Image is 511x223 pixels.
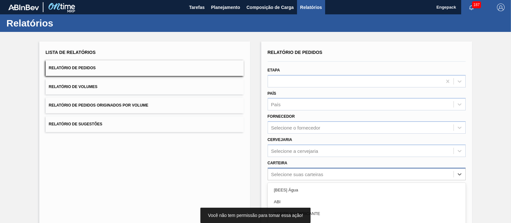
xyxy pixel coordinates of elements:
[8,4,39,10] img: TNhmsLtSVTkK8tSr43FrP2fwEKptu5GPRR3wAAAABJRU5ErkJggg==
[271,171,323,177] div: Selecione suas carteiras
[46,50,96,55] span: Lista de Relatórios
[49,66,96,70] span: Relatório de Pedidos
[268,196,466,208] div: ABI
[49,103,149,108] span: Relatório de Pedidos Originados por Volume
[208,213,303,218] span: Você não tem permissão para tomar essa ação!
[268,68,280,72] label: Etapa
[247,4,294,11] span: Composição de Carga
[268,161,287,165] label: Carteira
[46,116,244,132] button: Relatório de Sugestões
[46,60,244,76] button: Relatório de Pedidos
[268,50,323,55] span: Relatório de Pedidos
[497,4,505,11] img: Logout
[300,4,322,11] span: Relatórios
[268,138,292,142] label: Cervejaria
[189,4,205,11] span: Tarefas
[211,4,240,11] span: Planejamento
[268,184,466,196] div: [BEES] Água
[271,125,320,130] div: Selecione o fornecedor
[49,122,103,126] span: Relatório de Sugestões
[46,98,244,113] button: Relatório de Pedidos Originados por Volume
[49,85,97,89] span: Relatório de Volumes
[268,114,295,119] label: Fornecedor
[46,79,244,95] button: Relatório de Volumes
[6,19,120,27] h1: Relatórios
[268,91,276,96] label: País
[271,102,281,107] div: País
[472,1,481,8] span: 187
[268,208,466,219] div: ACEITE Y LUBRICANTE
[461,3,482,12] button: Notificações
[271,148,318,153] div: Selecione a cervejaria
